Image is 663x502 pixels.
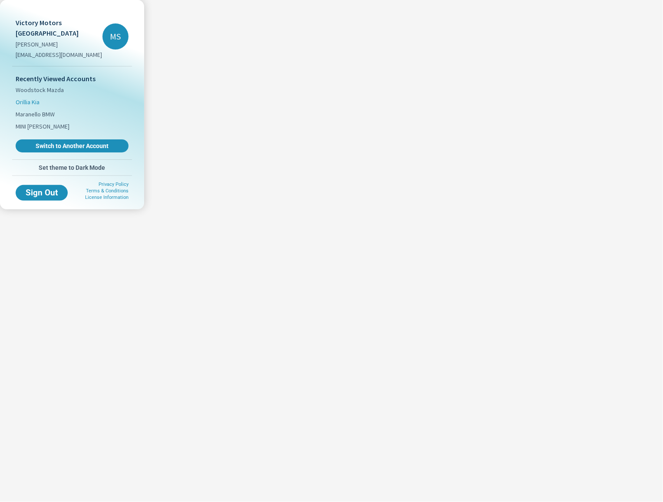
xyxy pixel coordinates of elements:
button: Set theme to Dark Mode [12,160,132,175]
span: Orillia Kia [16,98,40,106]
p: [EMAIL_ADDRESS][DOMAIN_NAME] [16,50,102,59]
span: MINI [PERSON_NAME] [16,122,69,131]
p: Recently Viewed Accounts [16,73,129,84]
span: Switch to Another Account [20,142,124,150]
span: Sign Out [23,189,61,197]
p: [PERSON_NAME] [16,40,102,49]
span: Woodstock Mazda [16,86,64,94]
a: Switch to Another Account [16,139,129,152]
p: Victory Motors [GEOGRAPHIC_DATA] [16,17,102,38]
span: Set theme to Dark Mode [16,164,129,172]
div: MS [102,23,129,50]
a: Privacy Policy [99,182,129,187]
a: Terms & Conditions [86,188,129,194]
span: Maranello BMW [16,110,55,119]
a: License Information [85,195,129,200]
button: Sign Out [16,185,68,201]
